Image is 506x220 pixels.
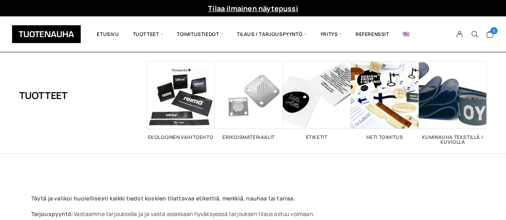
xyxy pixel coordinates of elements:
[208,4,298,13] a: Tilaa ilmainen näytepussi
[19,61,68,129] h1: Tuotteet
[314,22,349,46] span: Yritys
[12,25,81,43] img: Tuotenauha Oy
[126,22,170,46] span: Tuotteet
[31,210,74,218] strong: Tarjouspyyntö:
[490,27,498,34] span: 2
[147,61,215,140] a: Visit product category Ekologinen vaihtoehto
[351,61,419,140] a: Visit product category Heti toimitus
[452,31,468,38] a: My Account
[230,22,314,46] span: Tilaus / Tarjouspyyntö
[283,61,351,140] a: Visit product category Etiketit
[31,194,295,202] strong: Täytä ja valikoi huolellisesti kaikki tiedot koskien tilattavaa etikettiä, merkkiä, nauhaa tai ta...
[351,135,419,140] h2: Heti toimitus
[486,30,494,40] a: Cart
[349,22,396,46] a: Referenssit
[419,135,487,145] h2: Kuminauha tekstillä / kuviolla
[419,61,487,145] a: Visit product category Kuminauha tekstillä / kuviolla
[403,32,409,36] img: English
[215,135,283,140] h2: Erikoismateriaalit
[467,31,482,38] button: Search
[170,22,230,46] span: Toimitustiedot
[147,135,215,140] h2: Ekologinen vaihtoehto
[90,22,126,46] a: Etusivu
[283,135,351,140] h2: Etiketit
[215,61,283,140] a: Visit product category Erikoismateriaalit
